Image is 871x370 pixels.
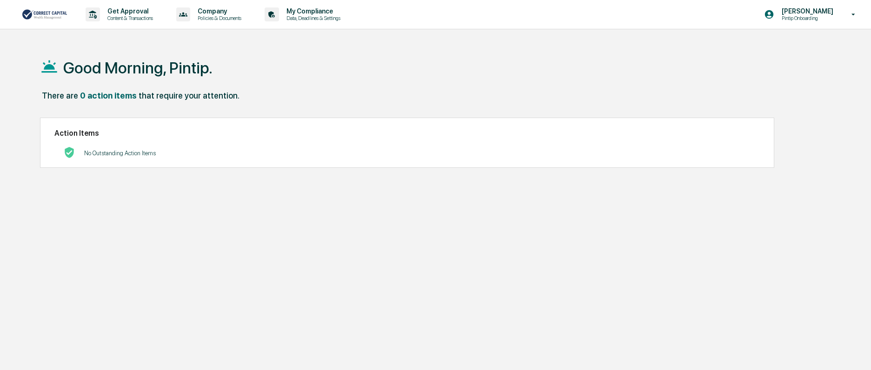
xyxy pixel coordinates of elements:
[279,15,345,21] p: Data, Deadlines & Settings
[84,150,156,157] p: No Outstanding Action Items
[42,91,78,100] div: There are
[64,147,75,158] img: No Actions logo
[100,7,158,15] p: Get Approval
[80,91,137,100] div: 0 action items
[190,15,246,21] p: Policies & Documents
[774,7,838,15] p: [PERSON_NAME]
[139,91,239,100] div: that require your attention.
[279,7,345,15] p: My Compliance
[100,15,158,21] p: Content & Transactions
[22,8,67,20] img: logo
[63,59,213,77] h1: Good Morning, Pintip.
[54,129,760,138] h2: Action Items
[774,15,838,21] p: Pintip Onboarding
[190,7,246,15] p: Company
